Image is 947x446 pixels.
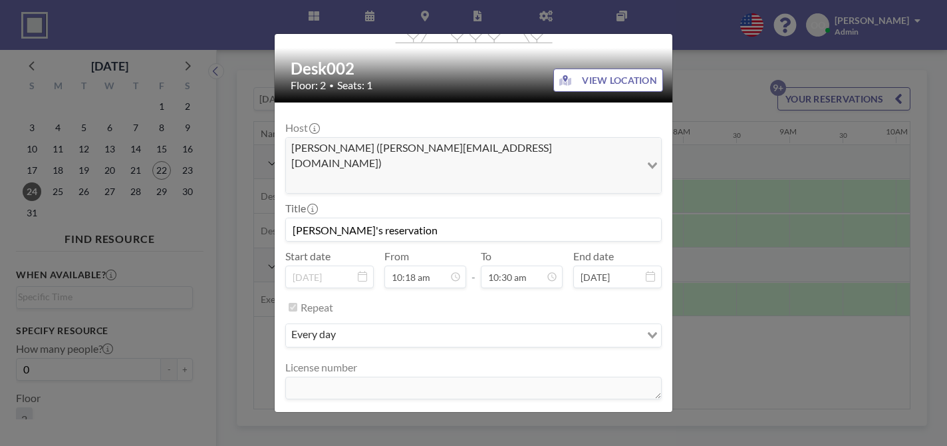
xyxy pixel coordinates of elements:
[285,121,319,134] label: Host
[384,250,409,263] label: From
[573,250,614,263] label: End date
[285,202,317,215] label: Title
[286,138,661,193] div: Search for option
[287,173,639,190] input: Search for option
[289,140,638,170] span: [PERSON_NAME] ([PERSON_NAME][EMAIL_ADDRESS][DOMAIN_NAME])
[289,327,338,344] span: every day
[481,250,491,263] label: To
[472,254,475,284] span: -
[301,301,333,314] label: Repeat
[329,81,334,91] span: •
[291,79,326,92] span: Floor: 2
[553,69,663,92] button: VIEW LOCATION
[285,250,331,263] label: Start date
[337,79,372,92] span: Seats: 1
[285,361,357,374] label: License number
[340,327,639,344] input: Search for option
[286,324,661,347] div: Search for option
[286,218,661,241] input: (No title)
[285,410,337,423] label: Team name
[291,59,658,79] h2: Desk002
